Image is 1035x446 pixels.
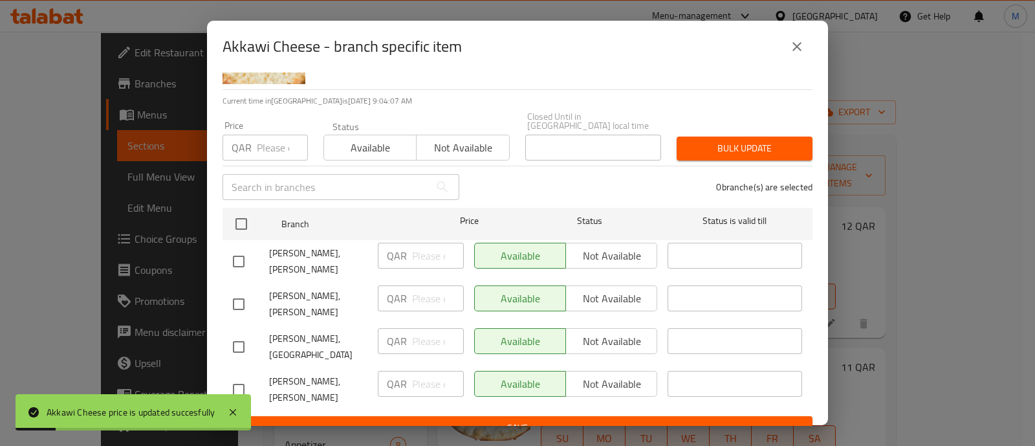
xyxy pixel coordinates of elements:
p: Current time in [GEOGRAPHIC_DATA] is [DATE] 9:04:07 AM [223,95,812,107]
span: Available [329,139,411,157]
button: Bulk update [677,137,812,161]
p: QAR [387,376,407,392]
p: 0 branche(s) are selected [716,181,812,194]
span: [PERSON_NAME], [PERSON_NAME] [269,374,367,406]
button: Save [223,416,812,440]
p: QAR [387,248,407,263]
div: Akkawi Cheese price is updated succesfully [47,405,215,419]
span: Bulk update [687,140,802,157]
input: Please enter price [412,371,464,397]
span: [PERSON_NAME], [GEOGRAPHIC_DATA] [269,331,367,363]
span: Save [233,420,802,436]
span: [PERSON_NAME], [PERSON_NAME] [269,245,367,278]
span: Status [523,213,657,229]
input: Search in branches [223,174,430,200]
button: close [781,31,812,62]
span: Not available [422,139,504,157]
p: QAR [232,140,252,155]
input: Please enter price [257,135,308,161]
p: QAR [387,291,407,306]
h2: Akkawi Cheese - branch specific item [223,36,462,57]
input: Please enter price [412,328,464,354]
span: [PERSON_NAME], [PERSON_NAME] [269,288,367,320]
input: Please enter price [412,285,464,311]
button: Not available [416,135,509,161]
button: Available [323,135,417,161]
span: Status is valid till [668,213,802,229]
span: Branch [281,216,416,232]
p: QAR [387,333,407,349]
input: Please enter price [412,243,464,269]
span: Price [426,213,512,229]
